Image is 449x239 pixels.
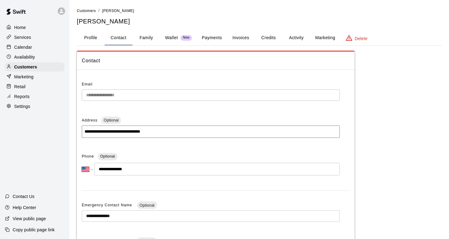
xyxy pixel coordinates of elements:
p: Customers [14,64,37,70]
p: Reports [14,93,30,100]
a: Home [5,23,64,32]
button: Activity [282,31,310,45]
button: Invoices [227,31,255,45]
a: Customers [77,8,96,13]
span: [PERSON_NAME] [102,9,134,13]
span: Phone [82,152,94,162]
a: Customers [5,62,64,72]
span: Optional [101,118,121,122]
span: Contact [82,57,350,65]
p: Services [14,34,31,40]
button: Contact [105,31,132,45]
p: Delete [355,35,368,42]
p: Retail [14,84,26,90]
span: Address [82,118,98,122]
a: Marketing [5,72,64,81]
p: Contact Us [13,193,35,200]
p: Copy public page link [13,227,55,233]
li: / [98,7,100,14]
p: Settings [14,103,30,109]
a: Availability [5,52,64,62]
div: The email of an existing customer can only be changed by the customer themselves at https://book.... [82,89,340,101]
a: Services [5,33,64,42]
a: Settings [5,102,64,111]
button: Payments [197,31,227,45]
p: View public page [13,216,46,222]
p: Wallet [165,35,178,41]
h5: [PERSON_NAME] [77,17,442,26]
span: Emergency Contact Name [82,203,133,207]
span: Optional [137,203,157,208]
p: Marketing [14,74,34,80]
span: New [181,36,192,40]
p: Calendar [14,44,32,50]
p: Home [14,24,26,31]
nav: breadcrumb [77,7,442,14]
span: Optional [100,154,115,159]
span: Customers [77,9,96,13]
p: Help Center [13,204,36,211]
span: Email [82,82,93,86]
a: Reports [5,92,64,101]
a: Calendar [5,43,64,52]
p: Availability [14,54,35,60]
a: Retail [5,82,64,91]
button: Credits [255,31,282,45]
button: Profile [77,31,105,45]
button: Marketing [310,31,340,45]
button: Family [132,31,160,45]
div: basic tabs example [77,31,442,45]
